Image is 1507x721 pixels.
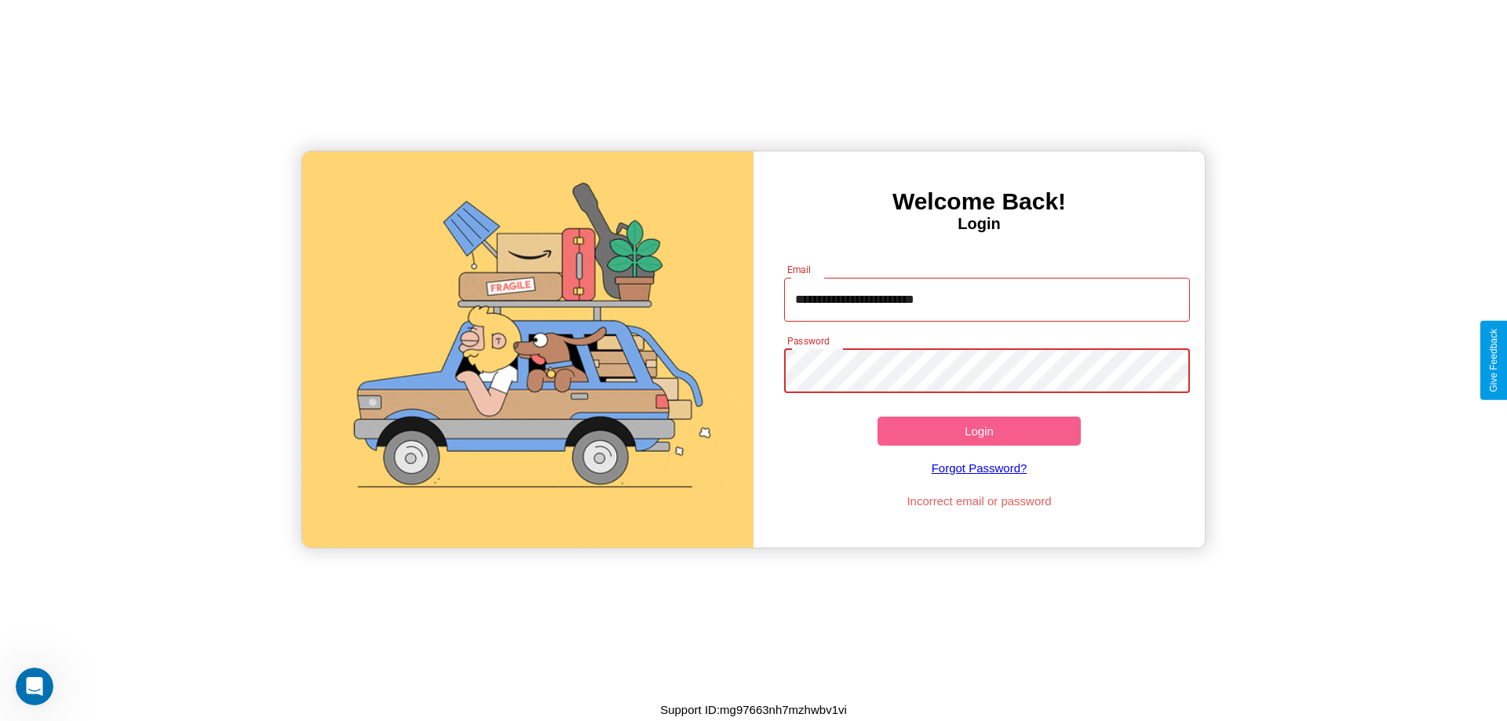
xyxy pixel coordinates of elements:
[776,490,1183,512] p: Incorrect email or password
[878,417,1081,446] button: Login
[753,188,1205,215] h3: Welcome Back!
[1488,329,1499,392] div: Give Feedback
[660,699,847,720] p: Support ID: mg97663nh7mzhwbv1vi
[787,263,812,276] label: Email
[787,334,829,348] label: Password
[16,668,53,705] iframe: Intercom live chat
[776,446,1183,490] a: Forgot Password?
[753,215,1205,233] h4: Login
[302,151,753,548] img: gif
